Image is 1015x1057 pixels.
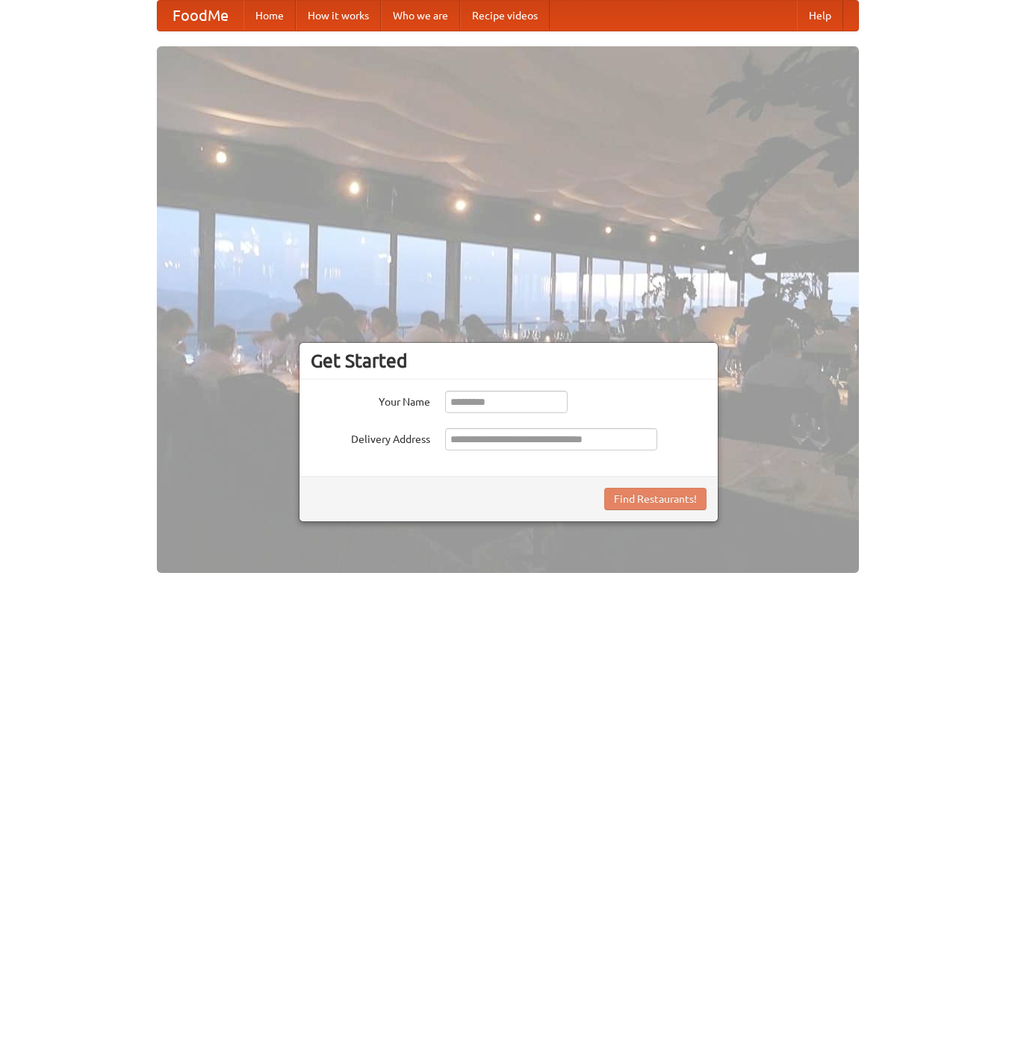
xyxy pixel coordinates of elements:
[296,1,381,31] a: How it works
[311,350,707,372] h3: Get Started
[460,1,550,31] a: Recipe videos
[158,1,243,31] a: FoodMe
[311,428,430,447] label: Delivery Address
[797,1,843,31] a: Help
[311,391,430,409] label: Your Name
[381,1,460,31] a: Who we are
[243,1,296,31] a: Home
[604,488,707,510] button: Find Restaurants!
